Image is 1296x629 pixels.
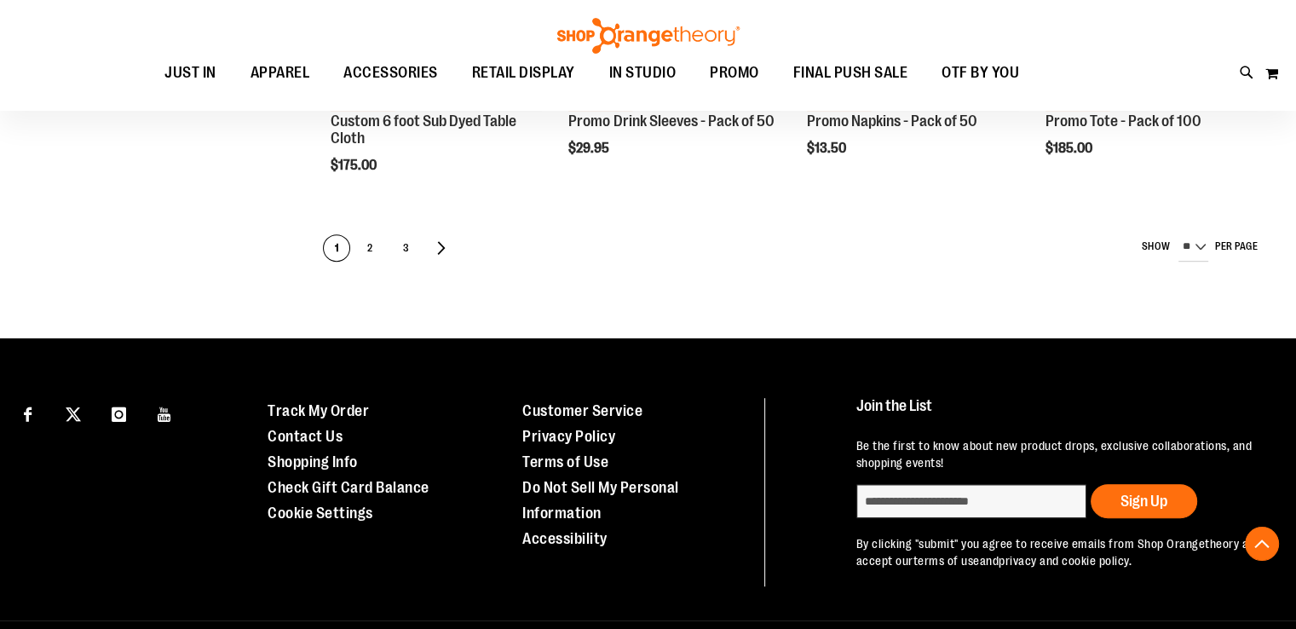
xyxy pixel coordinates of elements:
h4: Join the List [856,398,1263,430]
a: Visit our Instagram page [104,398,134,428]
a: PROMO [693,54,776,92]
a: Customer Service [522,402,642,419]
p: Be the first to know about new product drops, exclusive collaborations, and shopping events! [856,437,1263,471]
a: Custom 6 foot Sub Dyed Table Cloth [331,113,516,147]
span: ACCESSORIES [343,54,438,92]
a: Terms of Use [522,453,608,470]
span: $13.50 [807,141,849,156]
span: FINAL PUSH SALE [793,54,908,92]
a: 3 [392,234,419,262]
img: Shop Orangetheory [555,18,742,54]
a: 2 [356,234,383,262]
a: terms of use [913,554,980,568]
span: $185.00 [1045,141,1095,156]
a: RETAIL DISPLAY [455,54,592,93]
a: IN STUDIO [592,54,694,93]
a: Do Not Sell My Personal Information [522,479,679,522]
span: PROMO [710,54,759,92]
a: Accessibility [522,530,608,547]
a: Cookie Settings [268,505,373,522]
a: Promo Tote - Pack of 100 [1045,113,1201,130]
button: Sign Up [1091,484,1197,518]
span: Show [1142,239,1171,251]
span: 3 [393,235,418,263]
a: Visit our X page [59,398,89,428]
img: Twitter [66,407,81,422]
a: Contact Us [268,428,343,445]
a: ACCESSORIES [326,54,455,93]
p: By clicking "submit" you agree to receive emails from Shop Orangetheory and accept our and [856,535,1263,569]
span: RETAIL DISPLAY [472,54,575,92]
a: Promo Drink Sleeves - Pack of 50 [568,113,774,130]
span: 2 [357,235,383,263]
a: Visit our Facebook page [13,398,43,428]
span: JUST IN [164,54,216,92]
a: Visit our Youtube page [150,398,180,428]
span: 1 [324,235,349,263]
span: OTF BY YOU [942,54,1019,92]
a: FINAL PUSH SALE [776,54,925,93]
a: Shopping Info [268,453,358,470]
a: JUST IN [147,54,233,93]
span: $175.00 [331,158,379,173]
span: IN STUDIO [609,54,677,92]
span: Sign Up [1120,493,1167,510]
a: OTF BY YOU [924,54,1036,93]
span: $29.95 [568,141,612,156]
a: Privacy Policy [522,428,615,445]
span: APPAREL [251,54,310,92]
select: Show per page [1178,234,1207,262]
a: Check Gift Card Balance [268,479,429,496]
a: Promo Napkins - Pack of 50 [807,113,977,130]
a: privacy and cookie policy. [999,554,1132,568]
input: enter email [856,484,1086,518]
a: APPAREL [233,54,327,93]
span: per page [1215,239,1258,251]
a: Track My Order [268,402,369,419]
button: Back To Top [1245,527,1279,561]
